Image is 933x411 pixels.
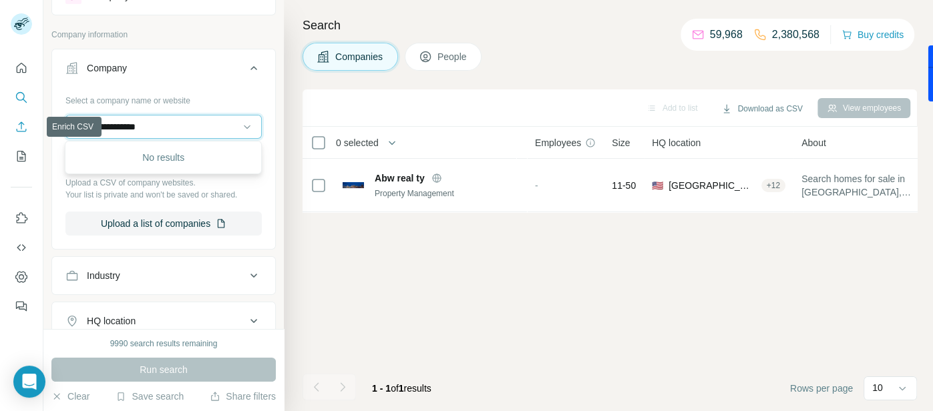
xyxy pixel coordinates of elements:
[52,260,275,292] button: Industry
[372,383,431,394] span: results
[343,182,364,188] img: Logo of Abw real ty
[65,177,262,189] p: Upload a CSV of company websites.
[65,189,262,201] p: Your list is private and won't be saved or shared.
[612,179,636,192] span: 11-50
[375,187,519,199] div: Property Management
[790,382,853,395] span: Rows per page
[65,89,262,107] div: Select a company name or website
[11,144,32,168] button: My lists
[772,27,819,43] p: 2,380,568
[51,390,89,403] button: Clear
[842,25,904,44] button: Buy credits
[13,366,45,398] div: Open Intercom Messenger
[87,61,127,75] div: Company
[669,179,756,192] span: [GEOGRAPHIC_DATA], [GEOGRAPHIC_DATA]
[335,50,384,63] span: Companies
[303,16,917,35] h4: Search
[761,179,785,191] div: + 12
[210,390,276,403] button: Share filters
[11,294,32,318] button: Feedback
[801,136,826,149] span: About
[612,136,630,149] span: Size
[11,85,32,109] button: Search
[87,269,120,282] div: Industry
[652,179,663,192] span: 🇺🇸
[399,383,404,394] span: 1
[336,136,379,149] span: 0 selected
[116,390,184,403] button: Save search
[535,136,581,149] span: Employees
[68,144,258,171] div: No results
[437,50,468,63] span: People
[110,338,218,350] div: 9990 search results remaining
[11,56,32,80] button: Quick start
[372,383,391,394] span: 1 - 1
[391,383,399,394] span: of
[11,265,32,289] button: Dashboard
[51,29,276,41] p: Company information
[712,99,811,119] button: Download as CSV
[872,381,883,394] p: 10
[52,52,275,89] button: Company
[535,180,538,191] span: -
[11,206,32,230] button: Use Surfe on LinkedIn
[652,136,701,149] span: HQ location
[710,27,743,43] p: 59,968
[87,314,136,328] div: HQ location
[11,115,32,139] button: Enrich CSV
[11,236,32,260] button: Use Surfe API
[52,305,275,337] button: HQ location
[375,171,425,185] span: Abw real ty
[65,212,262,236] button: Upload a list of companies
